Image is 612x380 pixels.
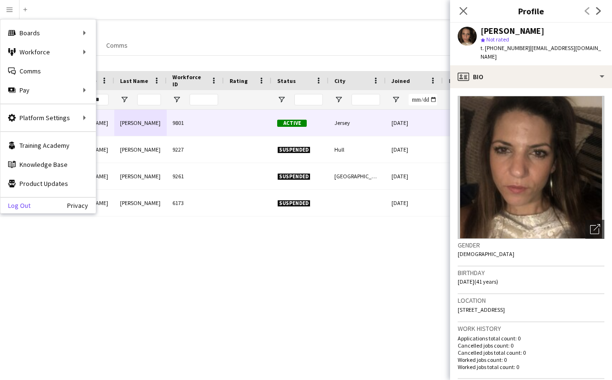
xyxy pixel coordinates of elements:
div: [DATE] [386,110,443,136]
div: [DATE] [386,136,443,163]
div: Jersey [329,110,386,136]
div: 6173 [167,190,224,216]
button: Open Filter Menu [172,95,181,104]
a: Comms [0,62,96,81]
span: Not rated [486,36,509,43]
div: [DATE] [386,163,443,189]
div: Boards [0,23,96,42]
span: [DEMOGRAPHIC_DATA] [458,250,514,257]
p: Applications total count: 0 [458,335,604,342]
a: Log Out [0,202,30,209]
img: Crew avatar or photo [458,96,604,239]
h3: Gender [458,241,604,249]
a: Training Academy [0,136,96,155]
div: [DATE] [386,190,443,216]
span: Workforce ID [172,73,207,88]
input: Status Filter Input [294,94,323,105]
span: Suspended [277,200,311,207]
button: Open Filter Menu [391,95,400,104]
p: Cancelled jobs count: 0 [458,342,604,349]
p: Worked jobs count: 0 [458,356,604,363]
span: City [334,77,345,84]
span: [STREET_ADDRESS] [458,306,505,313]
input: City Filter Input [351,94,380,105]
span: Rating [230,77,248,84]
span: Joined [391,77,410,84]
div: Bio [450,65,612,88]
span: Active [277,120,307,127]
div: Platform Settings [0,108,96,127]
h3: Location [458,296,604,305]
div: 9227 [167,136,224,163]
input: First Name Filter Input [85,94,109,105]
div: [PERSON_NAME] [114,190,167,216]
a: Knowledge Base [0,155,96,174]
button: Open Filter Menu [277,95,286,104]
span: Last Name [120,77,148,84]
span: Suspended [277,173,311,180]
input: Last Name Filter Input [137,94,161,105]
button: Open Filter Menu [334,95,343,104]
h3: Work history [458,324,604,333]
div: 9801 [167,110,224,136]
div: [PERSON_NAME] [114,163,167,189]
span: Status [277,77,296,84]
a: Privacy [67,202,96,209]
span: | [EMAIL_ADDRESS][DOMAIN_NAME] [481,44,601,60]
div: [GEOGRAPHIC_DATA] [329,163,386,189]
p: Worked jobs total count: 0 [458,363,604,370]
p: Cancelled jobs total count: 0 [458,349,604,356]
button: Open Filter Menu [120,95,129,104]
div: [PERSON_NAME] [481,27,544,35]
div: Pay [0,81,96,100]
span: Suspended [277,146,311,154]
div: 9261 [167,163,224,189]
div: Open photos pop-in [585,220,604,239]
span: Last job [449,77,470,84]
span: Comms [106,41,128,50]
h3: Birthday [458,268,604,277]
div: [PERSON_NAME] [114,110,167,136]
div: Workforce [0,42,96,62]
input: Joined Filter Input [409,94,437,105]
span: t. [PHONE_NUMBER] [481,44,530,51]
input: Workforce ID Filter Input [190,94,218,105]
a: Product Updates [0,174,96,193]
span: [DATE] (41 years) [458,278,498,285]
div: [PERSON_NAME] [114,136,167,163]
a: Comms [102,39,131,51]
h3: Profile [450,5,612,17]
div: Hull [329,136,386,163]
